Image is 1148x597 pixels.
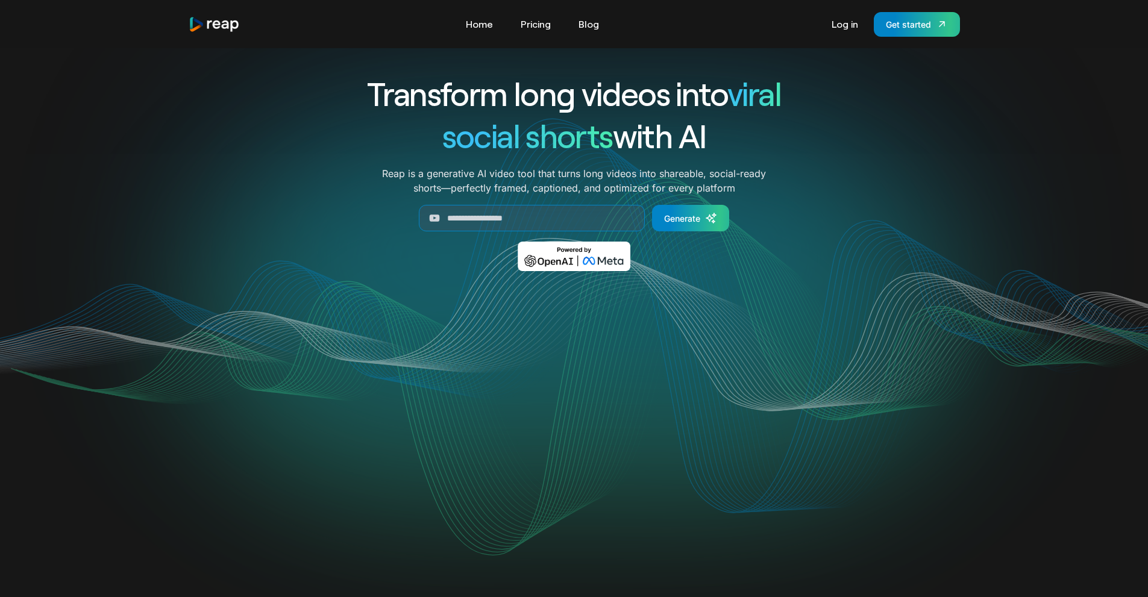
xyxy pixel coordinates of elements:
span: social shorts [442,116,613,155]
div: Get started [886,18,931,31]
video: Your browser does not support the video tag. [331,289,817,531]
form: Generate Form [324,205,825,231]
div: Generate [664,212,700,225]
a: Pricing [515,14,557,34]
a: Home [460,14,499,34]
a: Get started [874,12,960,37]
a: home [189,16,240,33]
a: Generate [652,205,729,231]
img: reap logo [189,16,240,33]
h1: Transform long videos into [324,72,825,114]
h1: with AI [324,114,825,157]
img: Powered by OpenAI & Meta [518,242,630,271]
a: Blog [572,14,605,34]
a: Log in [826,14,864,34]
span: viral [727,73,781,113]
p: Reap is a generative AI video tool that turns long videos into shareable, social-ready shorts—per... [382,166,766,195]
